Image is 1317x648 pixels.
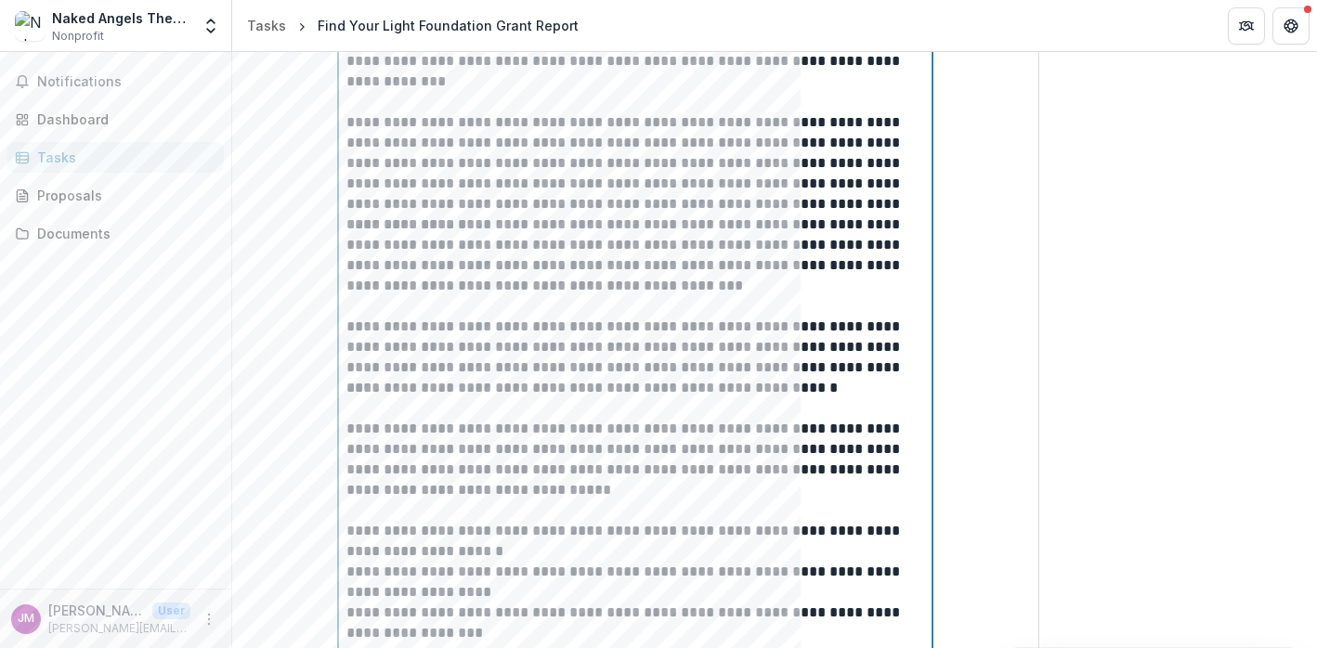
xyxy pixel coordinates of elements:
[247,16,286,35] div: Tasks
[198,608,220,630] button: More
[7,104,224,135] a: Dashboard
[37,224,209,243] div: Documents
[15,11,45,41] img: Naked Angels Theater Co., Ltd
[37,148,209,167] div: Tasks
[7,218,224,249] a: Documents
[7,180,224,211] a: Proposals
[37,74,216,90] span: Notifications
[318,16,579,35] div: Find Your Light Foundation Grant Report
[152,603,190,619] p: User
[240,12,586,39] nav: breadcrumb
[52,28,104,45] span: Nonprofit
[7,67,224,97] button: Notifications
[1228,7,1265,45] button: Partners
[48,620,190,637] p: [PERSON_NAME][EMAIL_ADDRESS][DOMAIN_NAME]
[37,110,209,129] div: Dashboard
[1272,7,1310,45] button: Get Help
[52,8,190,28] div: Naked Angels Theater Co., Ltd
[198,7,224,45] button: Open entity switcher
[37,186,209,205] div: Proposals
[48,601,145,620] p: [PERSON_NAME]
[7,142,224,173] a: Tasks
[240,12,293,39] a: Tasks
[18,613,34,625] div: Jean Marie McKee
